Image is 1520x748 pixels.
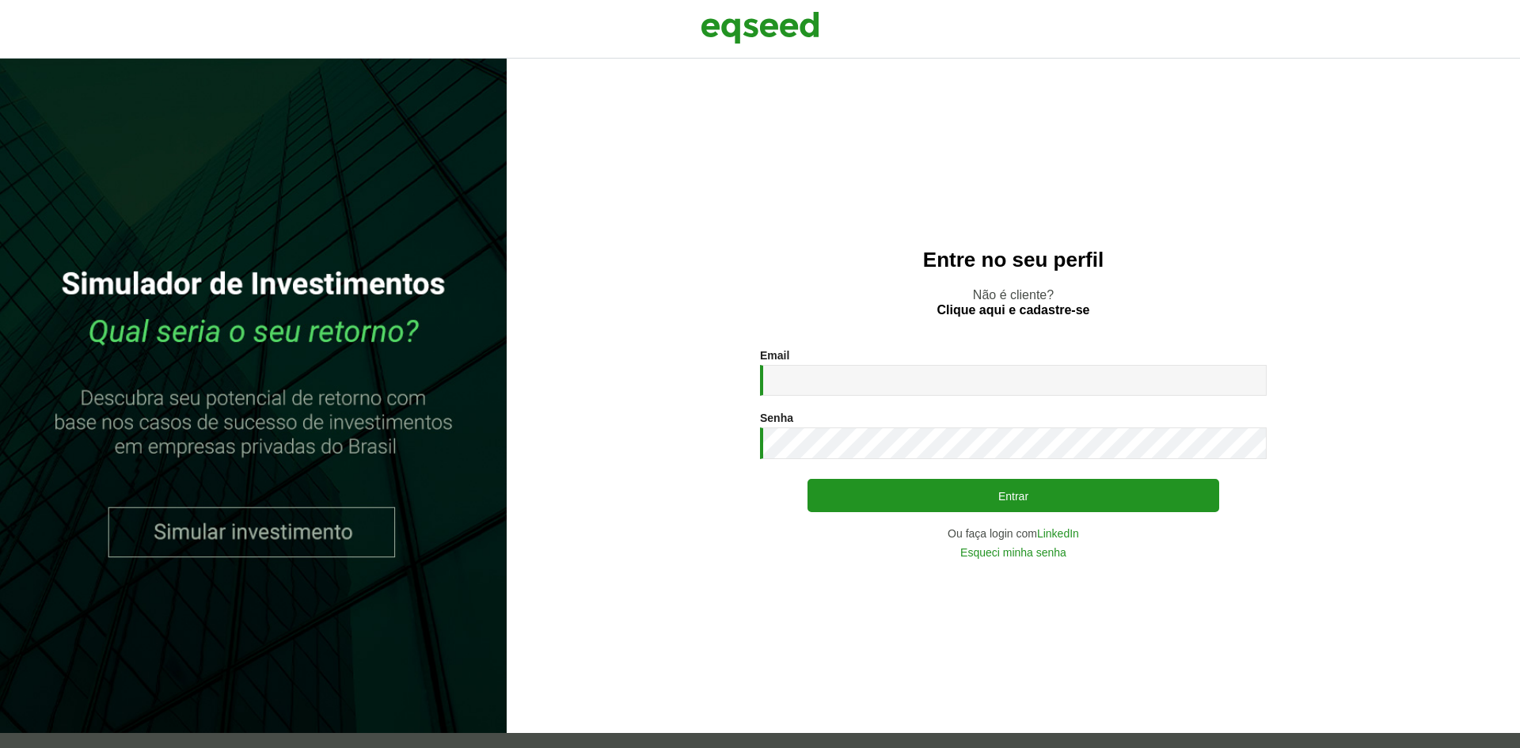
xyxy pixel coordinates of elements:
a: Clique aqui e cadastre-se [937,304,1090,317]
p: Não é cliente? [538,287,1488,317]
a: LinkedIn [1037,528,1079,539]
img: EqSeed Logo [701,8,819,47]
a: Esqueci minha senha [960,547,1066,558]
label: Senha [760,412,793,423]
button: Entrar [807,479,1219,512]
h2: Entre no seu perfil [538,249,1488,271]
label: Email [760,350,789,361]
div: Ou faça login com [760,528,1267,539]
